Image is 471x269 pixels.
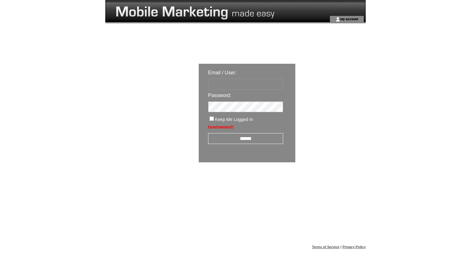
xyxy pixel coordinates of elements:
a: Privacy Policy [342,245,366,249]
span: | [340,245,341,249]
a: my account [340,17,358,21]
img: transparent.png [313,178,345,186]
a: Forgot password? [208,125,233,128]
img: account_icon.gif [335,17,340,22]
span: Email / User: [208,70,237,75]
span: Password: [208,93,231,98]
a: Terms of Service [312,245,340,249]
span: Keep Me Logged In [215,117,253,122]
